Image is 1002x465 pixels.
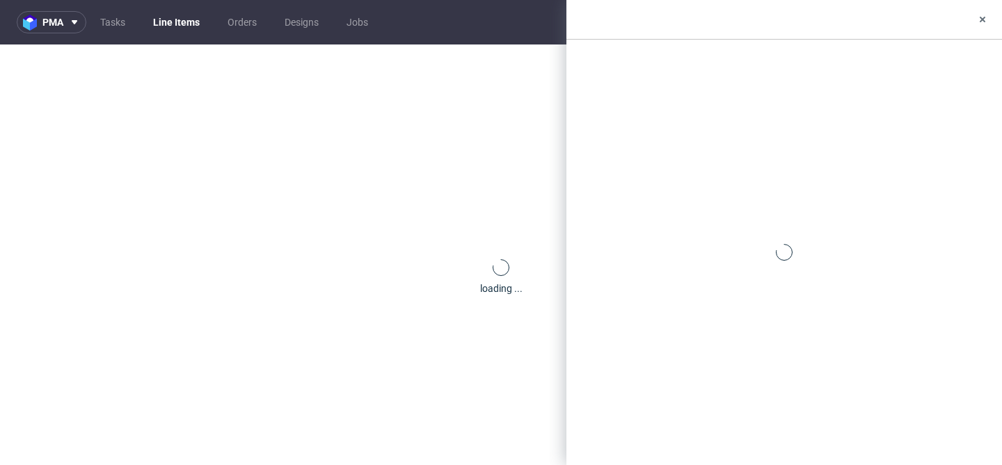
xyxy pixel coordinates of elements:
button: pma [17,11,86,33]
a: Designs [276,11,327,33]
a: Line Items [145,11,208,33]
a: Jobs [338,11,376,33]
div: loading ... [480,282,523,295]
img: logo [23,15,42,31]
span: pma [42,17,63,27]
a: Orders [219,11,265,33]
a: Tasks [92,11,134,33]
